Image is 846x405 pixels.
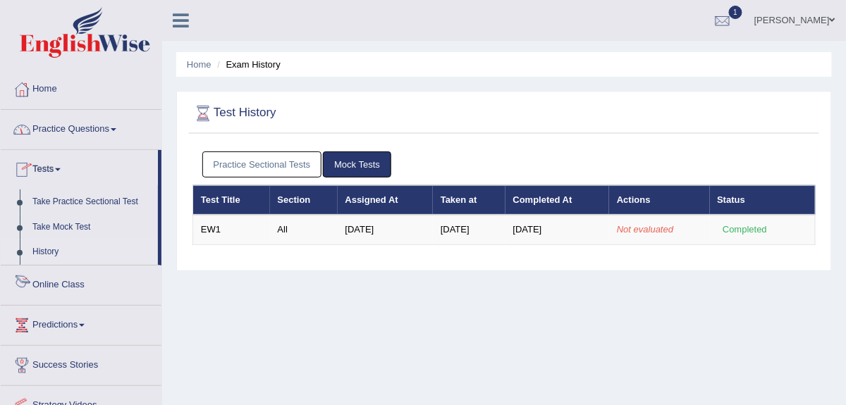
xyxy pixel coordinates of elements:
[1,70,161,105] a: Home
[710,185,816,215] th: Status
[1,346,161,381] a: Success Stories
[26,215,158,240] a: Take Mock Test
[187,59,211,70] a: Home
[338,185,433,215] th: Assigned At
[609,185,709,215] th: Actions
[505,185,610,215] th: Completed At
[718,223,773,237] div: Completed
[617,224,673,235] em: Not evaluated
[270,185,338,215] th: Section
[26,239,158,265] a: History
[192,103,579,124] h2: Test History
[214,58,281,71] li: Exam History
[202,151,322,177] a: Practice Sectional Tests
[433,215,505,244] td: [DATE]
[1,266,161,301] a: Online Class
[505,215,610,244] td: [DATE]
[193,215,270,244] td: EW1
[323,151,391,177] a: Mock Tests
[26,189,158,215] a: Take Practice Sectional Test
[433,185,505,215] th: Taken at
[270,215,338,244] td: All
[729,6,743,19] span: 1
[1,110,161,145] a: Practice Questions
[1,306,161,341] a: Predictions
[193,185,270,215] th: Test Title
[1,150,158,185] a: Tests
[338,215,433,244] td: [DATE]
